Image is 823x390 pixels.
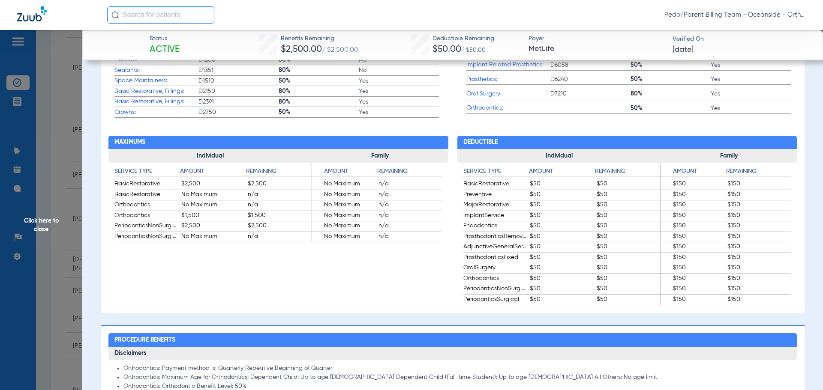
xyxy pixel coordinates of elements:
[281,45,322,54] span: $2,500.00
[359,108,439,116] span: Yes
[661,211,724,221] span: $150
[248,221,312,232] span: $2,500
[248,179,312,190] span: $2,500
[378,200,442,211] span: n/a
[727,242,791,253] span: $150
[180,167,246,176] h4: Amount
[530,284,594,295] span: $50
[597,274,661,284] span: $50
[378,221,442,232] span: n/a
[279,77,359,85] span: 50%
[466,75,550,84] span: Prosthetics:
[114,66,198,75] span: Sealants:
[727,190,791,200] span: $150
[114,232,178,242] span: PeriodonticsNonSurgical
[529,44,665,54] span: MetLife
[198,108,279,116] span: D2750
[661,179,724,190] span: $150
[198,77,279,85] span: D1510
[457,149,661,163] h3: Individual
[661,232,724,242] span: $150
[181,190,245,200] span: No Maximum
[530,200,594,211] span: $50
[114,167,180,179] app-breakdown-title: Service Type
[597,263,661,274] span: $50
[378,179,442,190] span: n/a
[114,221,178,232] span: PeriodonticsNonSurgical
[433,45,461,54] span: $50.00
[463,221,527,232] span: Endodontics
[17,6,47,21] img: Zuub Logo
[246,167,312,179] app-breakdown-title: Remaining
[550,75,631,83] span: D6240
[631,104,711,113] span: 50%
[727,284,791,295] span: $150
[711,104,791,113] span: Yes
[248,232,312,242] span: n/a
[597,221,661,232] span: $50
[114,76,198,85] span: Space Maintainers:
[597,295,661,305] span: $50
[114,211,178,221] span: Orthodontics
[463,167,529,179] app-breakdown-title: Service Type
[661,284,724,295] span: $150
[359,98,439,106] span: Yes
[114,87,198,96] span: Basic Restorative, Fillings:
[530,211,594,221] span: $50
[664,11,806,19] span: Pedo/Parent Billing Team - Oceanside - Ortho | The Super Dentists
[780,349,823,390] iframe: Chat Widget
[530,242,594,253] span: $50
[727,274,791,284] span: $150
[180,167,246,179] app-breakdown-title: Amount
[463,263,527,274] span: OralSurgery
[661,242,724,253] span: $150
[597,211,661,221] span: $50
[279,66,359,74] span: 80%
[727,179,791,190] span: $150
[198,98,279,106] span: D2391
[466,89,550,98] span: Oral Surgery:
[111,11,119,19] img: Search Icon
[529,167,595,179] app-breakdown-title: Amount
[181,200,245,211] span: No Maximum
[312,232,375,242] span: No Maximum
[727,263,791,274] span: $150
[181,232,245,242] span: No Maximum
[595,167,661,176] h4: Remaining
[466,104,550,113] span: Orthodontics:
[322,47,358,54] span: / $2,500.00
[463,295,527,305] span: PeriodonticsSurgical
[661,190,724,200] span: $150
[727,253,791,263] span: $150
[661,221,724,232] span: $150
[378,190,442,200] span: n/a
[312,167,377,179] app-breakdown-title: Amount
[530,179,594,190] span: $50
[198,66,279,74] span: D1351
[457,136,797,149] h2: Deductible
[461,47,486,53] span: / $50.00
[661,253,724,263] span: $150
[377,167,442,176] h4: Remaining
[727,221,791,232] span: $150
[279,87,359,95] span: 80%
[108,347,797,360] h3: Disclaimers
[597,232,661,242] span: $50
[359,66,439,74] span: No
[378,211,442,221] span: n/a
[463,200,527,211] span: MajorRestorative
[597,179,661,190] span: $50
[597,284,661,295] span: $50
[463,232,527,242] span: ProsthodonticsRemovable
[597,253,661,263] span: $50
[631,89,711,98] span: 80%
[673,45,694,55] span: [DATE]
[181,211,245,221] span: $1,500
[198,87,279,95] span: D2150
[550,89,631,98] span: D7210
[597,242,661,253] span: $50
[114,190,178,200] span: BasicRestorative
[463,190,527,200] span: Preventive
[433,34,494,43] span: Deductible Remaining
